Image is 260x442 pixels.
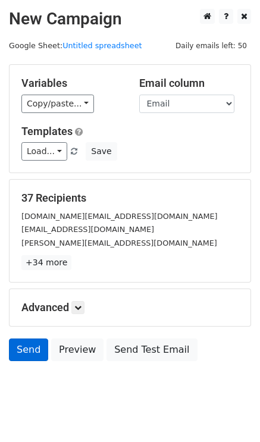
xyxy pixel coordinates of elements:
button: Save [86,142,117,161]
small: [EMAIL_ADDRESS][DOMAIN_NAME] [21,225,154,234]
a: Daily emails left: 50 [171,41,251,50]
a: Send [9,338,48,361]
small: [PERSON_NAME][EMAIL_ADDRESS][DOMAIN_NAME] [21,239,217,247]
small: Google Sheet: [9,41,142,50]
iframe: Chat Widget [201,385,260,442]
span: Daily emails left: 50 [171,39,251,52]
h5: Email column [139,77,239,90]
h5: 37 Recipients [21,192,239,205]
a: Templates [21,125,73,137]
a: Copy/paste... [21,95,94,113]
a: +34 more [21,255,71,270]
a: Untitled spreadsheet [62,41,142,50]
small: [DOMAIN_NAME][EMAIL_ADDRESS][DOMAIN_NAME] [21,212,217,221]
a: Send Test Email [106,338,197,361]
div: 聊天小组件 [201,385,260,442]
h2: New Campaign [9,9,251,29]
a: Preview [51,338,104,361]
h5: Variables [21,77,121,90]
a: Load... [21,142,67,161]
h5: Advanced [21,301,239,314]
